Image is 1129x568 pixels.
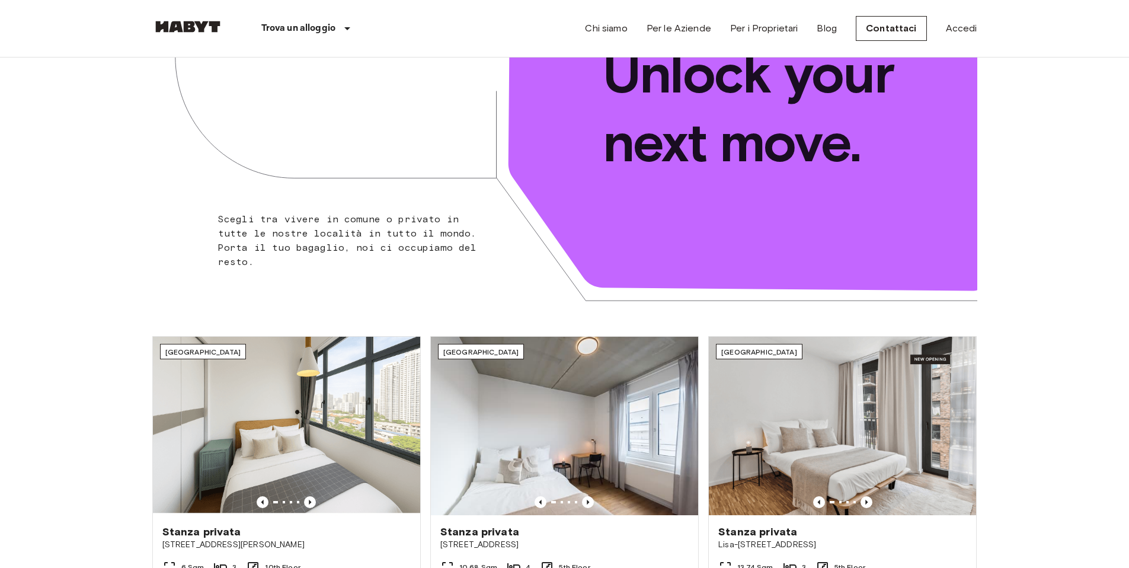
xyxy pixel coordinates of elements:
[165,347,241,356] span: [GEOGRAPHIC_DATA]
[718,539,967,551] span: Lisa-[STREET_ADDRESS]
[153,337,420,515] img: Marketing picture of unit SG-01-116-001-02
[218,212,490,269] p: Scegli tra vivere in comune o privato in tutte le nostre località in tutto il mondo. Porta il tuo...
[304,496,316,508] button: Previous image
[730,21,798,36] a: Per i Proprietari
[440,525,519,539] span: Stanza privata
[261,21,336,36] p: Trova un alloggio
[817,21,837,36] a: Blog
[440,539,689,551] span: [STREET_ADDRESS]
[718,525,797,539] span: Stanza privata
[162,539,411,551] span: [STREET_ADDRESS][PERSON_NAME]
[861,496,872,508] button: Previous image
[152,21,223,33] img: Habyt
[721,347,797,356] span: [GEOGRAPHIC_DATA]
[162,525,241,539] span: Stanza privata
[443,347,519,356] span: [GEOGRAPHIC_DATA]
[257,496,268,508] button: Previous image
[709,337,976,515] img: Marketing picture of unit DE-01-489-505-002
[647,21,711,36] a: Per le Aziende
[946,21,977,36] a: Accedi
[856,16,927,41] a: Contattaci
[585,21,627,36] a: Chi siamo
[582,496,594,508] button: Previous image
[535,496,546,508] button: Previous image
[431,337,698,515] img: Marketing picture of unit DE-04-037-026-03Q
[603,39,958,177] p: Unlock your next move.
[813,496,825,508] button: Previous image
